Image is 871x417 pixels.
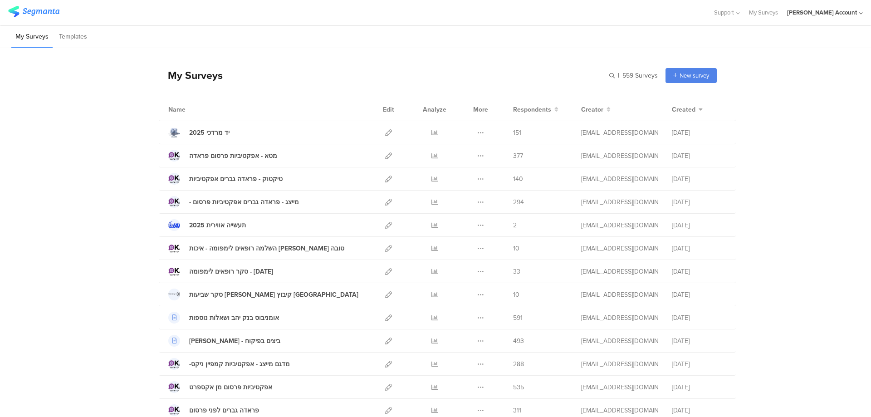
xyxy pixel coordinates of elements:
a: מטא - אפקטיביות פרסום פראדה [168,150,277,162]
div: miri@miridikman.co.il [581,221,658,230]
span: 294 [513,197,524,207]
div: miri@miridikman.co.il [581,197,658,207]
span: 559 Surveys [622,71,658,80]
div: [DATE] [672,383,726,392]
span: New survey [680,71,709,80]
div: miri@miridikman.co.il [581,313,658,323]
span: 377 [513,151,523,161]
div: סקר שביעות רצון קיבוץ כנרת [189,290,358,299]
span: 10 [513,244,519,253]
span: Creator [581,105,603,114]
div: More [471,98,490,121]
a: -מדגם מייצג - אפקטיביות קמפיין ניקס [168,358,290,370]
div: [DATE] [672,359,726,369]
a: פראדה גברים לפני פרסום [168,404,259,416]
a: טיקטוק - פראדה גברים אפקטיביות [168,173,283,185]
div: [DATE] [672,174,726,184]
span: 10 [513,290,519,299]
div: [DATE] [672,267,726,276]
div: Name [168,105,223,114]
a: סקר רופאים לימפומה - [DATE] [168,265,273,277]
span: Created [672,105,695,114]
div: סקר רופאים לימפומה - ספטמבר 2025 [189,267,273,276]
a: תעשייה אווירית 2025 [168,219,246,231]
span: 311 [513,406,521,415]
img: segmanta logo [8,6,59,17]
div: miri@miridikman.co.il [581,151,658,161]
div: miri@miridikman.co.il [581,267,658,276]
span: 591 [513,313,523,323]
div: miri@miridikman.co.il [581,336,658,346]
div: תעשייה אווירית 2025 [189,221,246,230]
div: מטא - אפקטיביות פרסום פראדה [189,151,277,161]
a: אפקטיביות פרסום מן אקספרט [168,381,272,393]
span: Support [714,8,734,17]
div: miri@miridikman.co.il [581,128,658,137]
span: 151 [513,128,521,137]
div: [DATE] [672,197,726,207]
div: [PERSON_NAME] Account [787,8,857,17]
span: | [617,71,621,80]
a: אומניבוס בנק יהב ושאלות נוספות [168,312,279,324]
div: [DATE] [672,406,726,415]
a: - מייצג - פראדה גברים אפקטיביות פרסום [168,196,299,208]
div: פראדה גברים לפני פרסום [189,406,259,415]
div: - מייצג - פראדה גברים אפקטיביות פרסום [189,197,299,207]
div: יד מרדכי 2025 [189,128,230,137]
a: [PERSON_NAME] - ביצים בפיקוח [168,335,280,347]
button: Created [672,105,703,114]
div: אסף פינק - ביצים בפיקוח [189,336,280,346]
span: 2 [513,221,517,230]
a: יד מרדכי 2025 [168,127,230,138]
span: 33 [513,267,520,276]
div: miri@miridikman.co.il [581,244,658,253]
div: השלמה רופאים לימפומה - איכות חיים טובה [189,244,344,253]
span: Respondents [513,105,551,114]
div: [DATE] [672,290,726,299]
div: miri@miridikman.co.il [581,359,658,369]
div: [DATE] [672,221,726,230]
div: [DATE] [672,128,726,137]
div: miri@miridikman.co.il [581,406,658,415]
li: My Surveys [11,26,53,48]
div: טיקטוק - פראדה גברים אפקטיביות [189,174,283,184]
span: 288 [513,359,524,369]
div: אפקטיביות פרסום מן אקספרט [189,383,272,392]
li: Templates [55,26,91,48]
div: [DATE] [672,313,726,323]
button: Respondents [513,105,558,114]
div: miri@miridikman.co.il [581,290,658,299]
a: סקר שביעות [PERSON_NAME] קיבוץ [GEOGRAPHIC_DATA] [168,289,358,300]
div: אומניבוס בנק יהב ושאלות נוספות [189,313,279,323]
span: 535 [513,383,524,392]
div: Edit [379,98,398,121]
div: miri@miridikman.co.il [581,383,658,392]
a: השלמה רופאים לימפומה - איכות [PERSON_NAME] טובה [168,242,344,254]
span: 493 [513,336,524,346]
div: [DATE] [672,151,726,161]
div: My Surveys [159,68,223,83]
div: -מדגם מייצג - אפקטיביות קמפיין ניקס [189,359,290,369]
div: [DATE] [672,244,726,253]
div: [DATE] [672,336,726,346]
button: Creator [581,105,611,114]
div: miri@miridikman.co.il [581,174,658,184]
div: Analyze [421,98,448,121]
span: 140 [513,174,523,184]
